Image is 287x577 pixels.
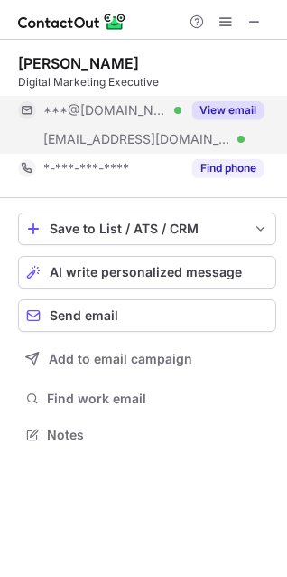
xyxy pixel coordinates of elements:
span: Notes [47,427,269,443]
img: ContactOut v5.3.10 [18,11,126,33]
span: ***@[DOMAIN_NAME] [43,102,168,118]
button: Find work email [18,386,276,411]
span: AI write personalized message [50,265,242,279]
span: Add to email campaign [49,352,192,366]
span: Find work email [47,391,269,407]
button: AI write personalized message [18,256,276,288]
button: Reveal Button [192,159,264,177]
button: save-profile-one-click [18,213,276,245]
div: Digital Marketing Executive [18,74,276,90]
button: Notes [18,422,276,448]
span: Send email [50,308,118,323]
button: Reveal Button [192,101,264,119]
div: [PERSON_NAME] [18,54,139,72]
div: Save to List / ATS / CRM [50,222,245,236]
button: Add to email campaign [18,343,276,375]
span: [EMAIL_ADDRESS][DOMAIN_NAME] [43,131,231,147]
button: Send email [18,299,276,332]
